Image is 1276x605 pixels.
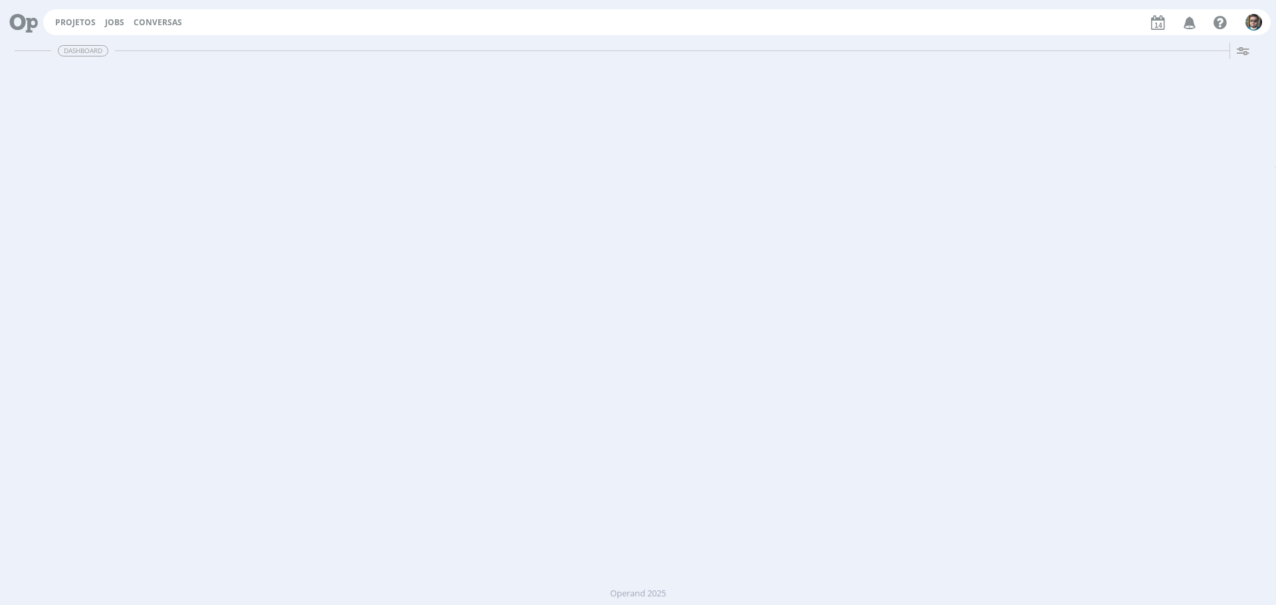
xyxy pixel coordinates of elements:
[105,17,124,28] a: Jobs
[101,17,128,28] button: Jobs
[58,45,108,56] span: Dashboard
[55,17,96,28] a: Projetos
[134,17,182,28] a: Conversas
[1245,14,1262,31] img: R
[130,17,186,28] button: Conversas
[1245,11,1263,34] button: R
[51,17,100,28] button: Projetos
